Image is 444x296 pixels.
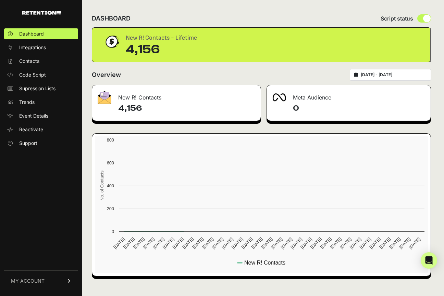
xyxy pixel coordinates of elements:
[231,237,244,250] text: [DATE]
[4,138,78,149] a: Support
[270,237,283,250] text: [DATE]
[408,237,421,250] text: [DATE]
[349,237,362,250] text: [DATE]
[221,237,234,250] text: [DATE]
[112,237,126,250] text: [DATE]
[107,183,114,188] text: 400
[107,206,114,211] text: 200
[19,71,46,78] span: Code Script
[4,56,78,67] a: Contacts
[309,237,323,250] text: [DATE]
[381,14,413,23] span: Script status
[241,237,254,250] text: [DATE]
[290,237,303,250] text: [DATE]
[4,69,78,80] a: Code Script
[19,126,43,133] span: Reactivate
[19,99,35,106] span: Trends
[329,237,343,250] text: [DATE]
[142,237,155,250] text: [DATE]
[19,85,56,92] span: Supression Lists
[293,103,425,114] h4: 0
[378,237,392,250] text: [DATE]
[126,33,197,43] div: New R! Contacts - Lifetime
[19,58,39,65] span: Contacts
[4,270,78,291] a: MY ACCOUNT
[201,237,214,250] text: [DATE]
[118,103,255,114] h4: 4,156
[19,30,44,37] span: Dashboard
[267,85,431,106] div: Meta Audience
[98,91,111,104] img: fa-envelope-19ae18322b30453b285274b1b8af3d052b27d846a4fbe8435d1a52b978f639a2.png
[4,97,78,108] a: Trends
[250,237,264,250] text: [DATE]
[369,237,382,250] text: [DATE]
[126,43,197,56] div: 4,156
[319,237,333,250] text: [DATE]
[359,237,372,250] text: [DATE]
[122,237,136,250] text: [DATE]
[92,70,121,80] h2: Overview
[99,171,104,201] text: No. of Contacts
[4,83,78,94] a: Supression Lists
[272,93,286,102] img: fa-meta-2f981b61bb99beabf952f7030308934f19ce035c18b003e963880cc3fabeebb7.png
[11,278,45,284] span: MY ACCOUNT
[191,237,205,250] text: [DATE]
[4,110,78,121] a: Event Details
[280,237,293,250] text: [DATE]
[421,252,437,269] div: Open Intercom Messenger
[22,11,61,15] img: Retention.com
[112,229,114,234] text: 0
[4,28,78,39] a: Dashboard
[4,124,78,135] a: Reactivate
[339,237,352,250] text: [DATE]
[132,237,146,250] text: [DATE]
[388,237,402,250] text: [DATE]
[103,33,120,50] img: dollar-coin-05c43ed7efb7bc0c12610022525b4bbbb207c7efeef5aecc26f025e68dcafac9.png
[92,85,261,106] div: New R! Contacts
[152,237,165,250] text: [DATE]
[19,112,48,119] span: Event Details
[162,237,175,250] text: [DATE]
[19,140,37,147] span: Support
[107,137,114,143] text: 800
[4,42,78,53] a: Integrations
[244,260,285,266] text: New R! Contacts
[92,14,131,23] h2: DASHBOARD
[181,237,195,250] text: [DATE]
[211,237,224,250] text: [DATE]
[19,44,46,51] span: Integrations
[398,237,411,250] text: [DATE]
[299,237,313,250] text: [DATE]
[172,237,185,250] text: [DATE]
[260,237,273,250] text: [DATE]
[107,160,114,165] text: 600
